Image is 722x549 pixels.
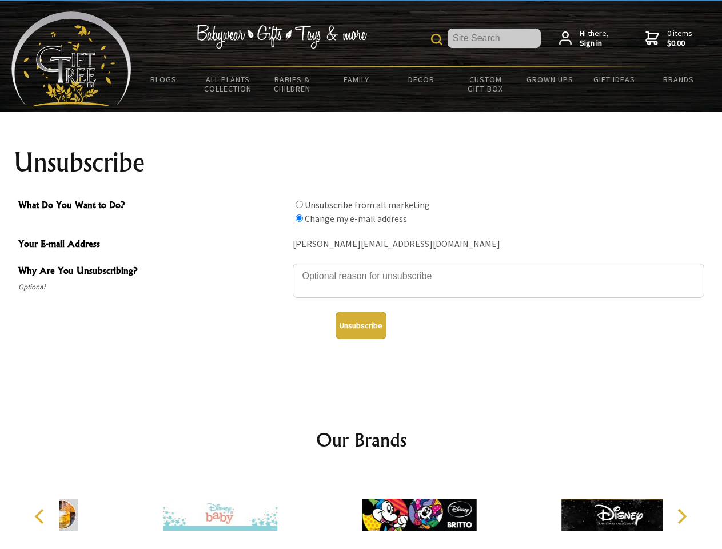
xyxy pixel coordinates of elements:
button: Unsubscribe [336,312,386,339]
a: Brands [647,67,711,91]
a: Gift Ideas [582,67,647,91]
span: 0 items [667,28,692,49]
a: Decor [389,67,453,91]
h2: Our Brands [23,426,700,453]
label: Unsubscribe from all marketing [305,199,430,210]
h1: Unsubscribe [14,149,709,176]
span: What Do You Want to Do? [18,198,287,214]
a: BLOGS [131,67,196,91]
strong: $0.00 [667,38,692,49]
div: [PERSON_NAME][EMAIL_ADDRESS][DOMAIN_NAME] [293,236,704,253]
textarea: Why Are You Unsubscribing? [293,264,704,298]
img: product search [431,34,442,45]
a: 0 items$0.00 [645,29,692,49]
a: Custom Gift Box [453,67,518,101]
a: Family [325,67,389,91]
input: What Do You Want to Do? [296,214,303,222]
input: Site Search [448,29,541,48]
img: Babywear - Gifts - Toys & more [196,25,367,49]
span: Hi there, [580,29,609,49]
a: Hi there,Sign in [559,29,609,49]
a: Grown Ups [517,67,582,91]
input: What Do You Want to Do? [296,201,303,208]
span: Your E-mail Address [18,237,287,253]
a: All Plants Collection [196,67,261,101]
span: Why Are You Unsubscribing? [18,264,287,280]
label: Change my e-mail address [305,213,407,224]
strong: Sign in [580,38,609,49]
button: Next [669,504,694,529]
a: Babies & Children [260,67,325,101]
img: Babyware - Gifts - Toys and more... [11,11,131,106]
span: Optional [18,280,287,294]
button: Previous [29,504,54,529]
